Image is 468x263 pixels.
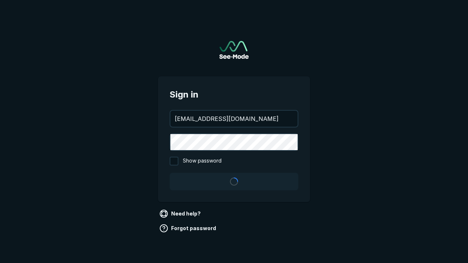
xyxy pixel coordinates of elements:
img: See-Mode Logo [219,41,249,59]
span: Sign in [170,88,298,101]
span: Show password [183,157,222,165]
a: Need help? [158,208,204,220]
a: Go to sign in [219,41,249,59]
a: Forgot password [158,222,219,234]
input: your@email.com [170,111,298,127]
